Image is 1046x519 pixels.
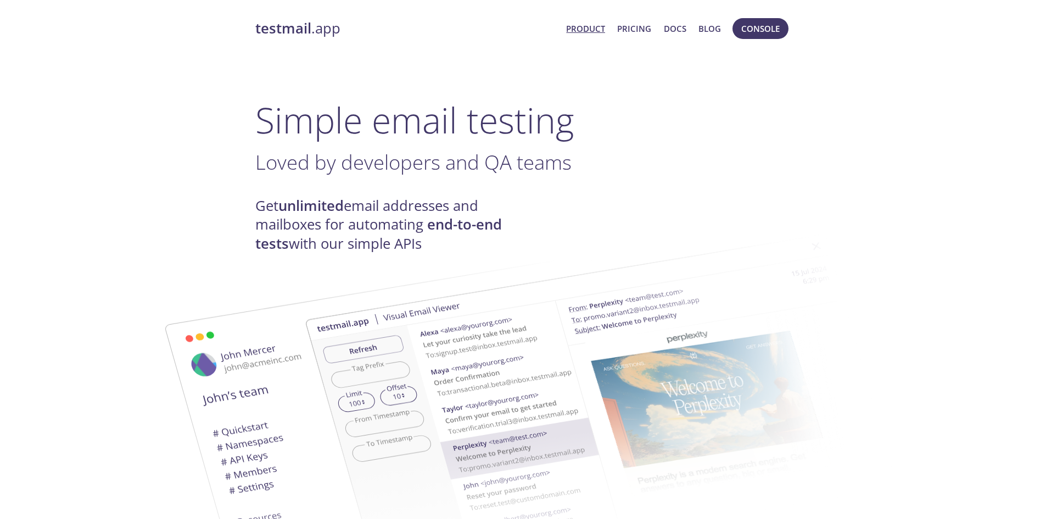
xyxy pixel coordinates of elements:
strong: unlimited [278,196,344,215]
a: Docs [664,21,686,36]
h1: Simple email testing [255,99,791,141]
a: Blog [698,21,721,36]
span: Console [741,21,780,36]
a: Pricing [617,21,651,36]
span: Loved by developers and QA teams [255,148,572,176]
strong: end-to-end tests [255,215,502,253]
a: testmail.app [255,19,558,38]
h4: Get email addresses and mailboxes for automating with our simple APIs [255,197,523,253]
a: Product [566,21,605,36]
button: Console [732,18,788,39]
strong: testmail [255,19,311,38]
